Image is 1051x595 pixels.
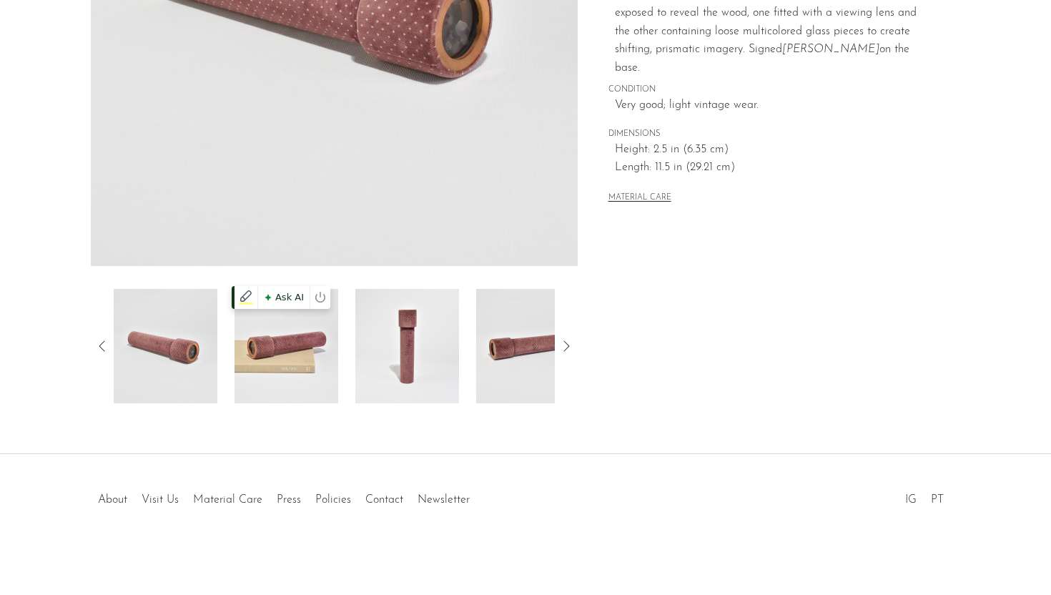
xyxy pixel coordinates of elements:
ul: Quick links [91,483,477,510]
span: Ask AI [261,288,307,307]
a: About [98,494,127,506]
button: MATERIAL CARE [608,193,671,204]
a: PT [931,494,944,506]
span: Very good; light vintage wear. [615,97,930,115]
a: Policies [315,494,351,506]
img: Velvet-Covered Kaleidoscope [114,289,217,403]
span: DIMENSIONS [608,128,930,141]
img: Velvet-Covered Kaleidoscope [355,289,459,403]
span: Height: 2.5 in (6.35 cm) [615,141,930,159]
img: Velvet-Covered Kaleidoscope [476,289,580,403]
a: IG [905,494,917,506]
em: [PERSON_NAME] [782,44,879,55]
ul: Social Medias [898,483,951,510]
a: Contact [365,494,403,506]
a: Press [277,494,301,506]
span: Length: 11.5 in (29.21 cm) [615,159,930,177]
a: Material Care [193,494,262,506]
img: Velvet-Covered Kaleidoscope [235,289,338,403]
span: CONDITION [608,84,930,97]
a: Visit Us [142,494,179,506]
